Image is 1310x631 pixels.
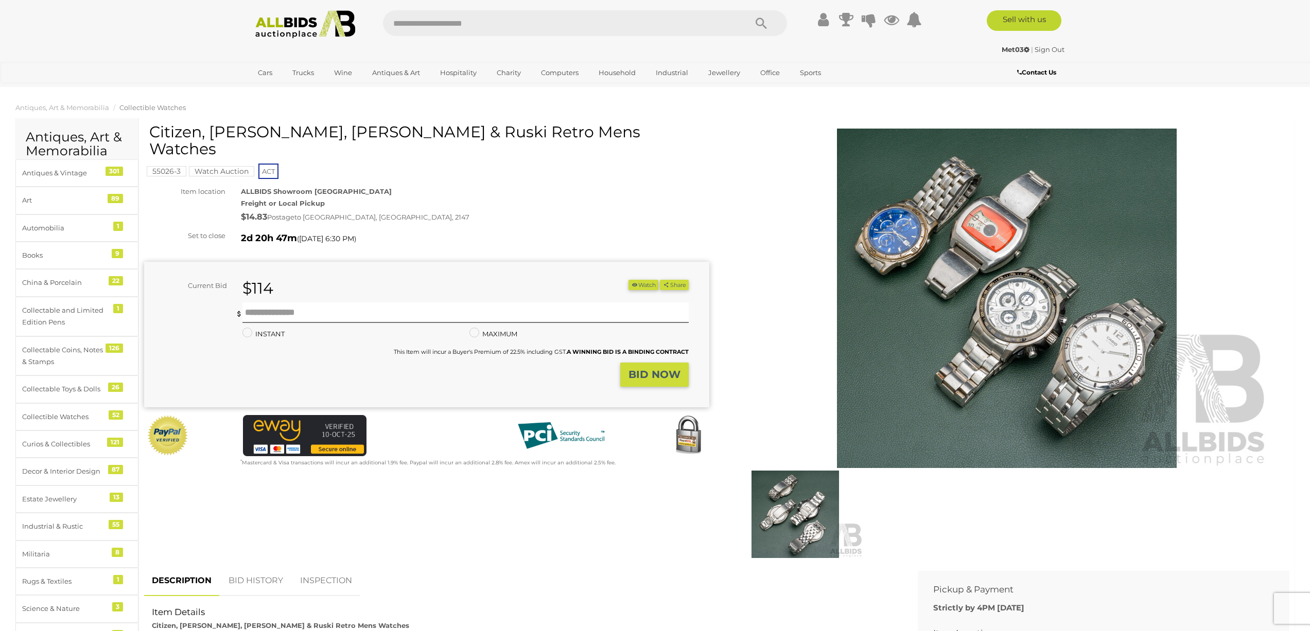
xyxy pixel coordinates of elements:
[119,103,186,112] a: Collectible Watches
[660,280,688,291] button: Share
[147,167,186,175] a: 55026-3
[22,465,107,477] div: Decor & Interior Design
[15,430,138,458] a: Curios & Collectibles 121
[1017,67,1059,78] a: Contact Us
[15,214,138,242] a: Automobilia 1
[106,167,123,176] div: 301
[112,249,123,258] div: 9
[149,123,707,157] h1: Citizen, [PERSON_NAME], [PERSON_NAME] & Ruski Retro Mens Watches
[433,64,483,81] a: Hospitality
[15,103,109,112] a: Antiques, Art & Memorabilia
[241,187,392,195] strong: ALLBIDS Showroom [GEOGRAPHIC_DATA]
[15,375,138,403] a: Collectable Toys & Dolls 26
[106,344,123,353] div: 126
[144,566,219,596] a: DESCRIPTION
[567,348,689,355] b: A WINNING BID IS A BINDING CONTRACT
[286,64,321,81] a: Trucks
[240,459,616,466] small: Mastercard & Visa transactions will incur an additional 1.9% fee. Paypal will incur an additional...
[26,130,128,158] h2: Antiques, Art & Memorabilia
[108,194,123,203] div: 89
[22,383,107,395] div: Collectable Toys & Dolls
[327,64,359,81] a: Wine
[113,222,123,231] div: 1
[112,548,123,557] div: 8
[22,167,107,179] div: Antiques & Vintage
[702,64,747,81] a: Jewellery
[620,363,689,387] button: BID NOW
[108,383,123,392] div: 26
[294,213,469,221] span: to [GEOGRAPHIC_DATA], [GEOGRAPHIC_DATA], 2147
[15,269,138,296] a: China & Porcelain 22
[793,64,828,81] a: Sports
[241,232,297,244] strong: 2d 20h 47m
[22,249,107,261] div: Books
[394,348,689,355] small: This Item will incur a Buyer's Premium of 22.5% including GST.
[108,465,123,474] div: 87
[144,280,235,292] div: Current Bid
[22,304,107,329] div: Collectable and Limited Edition Pens
[109,520,123,529] div: 55
[242,279,273,298] strong: $114
[743,129,1270,468] img: Citizen, Casio Ediface, Casio Quartz & Ruski Retro Mens Watches
[15,485,138,513] a: Estate Jewellery 13
[22,520,107,532] div: Industrial & Rustic
[510,415,613,456] img: PCI DSS compliant
[292,566,360,596] a: INSPECTION
[113,575,123,584] div: 1
[987,10,1061,31] a: Sell with us
[628,368,680,381] strong: BID NOW
[15,242,138,269] a: Books 9
[152,607,895,617] h2: Item Details
[251,64,279,81] a: Cars
[15,187,138,214] a: Art 89
[754,64,787,81] a: Office
[534,64,585,81] a: Computers
[727,471,863,558] img: Citizen, Casio Ediface, Casio Quartz & Ruski Retro Mens Watches
[147,166,186,176] mark: 55026-3
[736,10,787,36] button: Search
[189,166,254,176] mark: Watch Auction
[668,415,709,456] img: Secured by Rapid SSL
[15,595,138,622] a: Science & Nature 3
[113,304,123,313] div: 1
[592,64,642,81] a: Household
[221,566,291,596] a: BID HISTORY
[22,344,107,368] div: Collectable Coins, Notes & Stamps
[112,602,123,611] div: 3
[251,81,338,98] a: [GEOGRAPHIC_DATA]
[136,186,233,197] div: Item location
[933,603,1024,612] b: Strictly by 4PM [DATE]
[490,64,528,81] a: Charity
[110,493,123,502] div: 13
[241,199,325,207] strong: Freight or Local Pickup
[189,167,254,175] a: Watch Auction
[628,280,658,291] button: Watch
[15,540,138,568] a: Militaria 8
[241,212,267,222] strong: $14.83
[933,585,1259,594] h2: Pickup & Payment
[1002,45,1029,53] strong: Met03
[15,159,138,187] a: Antiques & Vintage 301
[136,230,233,242] div: Set to close
[250,10,361,39] img: Allbids.com.au
[22,493,107,505] div: Estate Jewellery
[1031,45,1033,53] span: |
[1017,68,1056,76] b: Contact Us
[1035,45,1064,53] a: Sign Out
[241,210,709,225] div: Postage
[22,411,107,423] div: Collectible Watches
[243,415,366,456] img: eWAY Payment Gateway
[15,403,138,430] a: Collectible Watches 52
[15,513,138,540] a: Industrial & Rustic 55
[15,297,138,336] a: Collectable and Limited Edition Pens 1
[297,235,356,243] span: ( )
[147,415,189,456] img: Official PayPal Seal
[365,64,427,81] a: Antiques & Art
[22,603,107,615] div: Science & Nature
[15,568,138,595] a: Rugs & Textiles 1
[1002,45,1031,53] a: Met03
[299,234,354,243] span: [DATE] 6:30 PM
[242,328,285,340] label: INSTANT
